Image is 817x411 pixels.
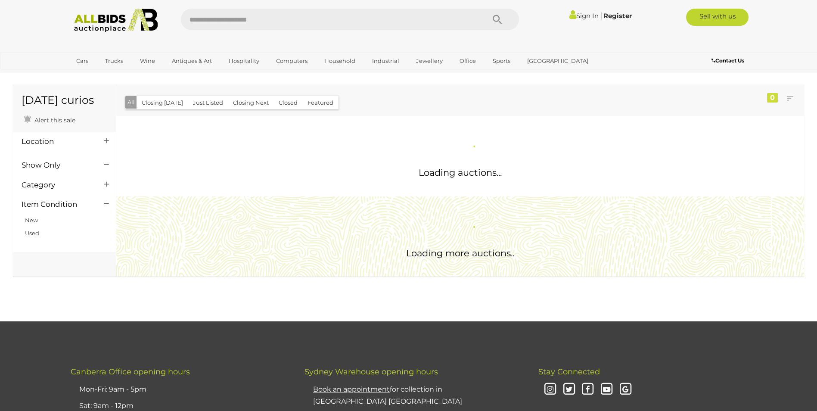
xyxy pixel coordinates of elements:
button: Search [476,9,519,30]
a: Contact Us [711,56,746,65]
button: Closing Next [228,96,274,109]
a: Wine [134,54,161,68]
a: Cars [71,54,94,68]
i: Youtube [599,382,614,397]
u: Book an appointment [313,385,390,393]
a: Trucks [99,54,129,68]
a: Alert this sale [22,113,78,126]
button: Just Listed [188,96,228,109]
button: Closing [DATE] [137,96,188,109]
a: Used [25,230,39,237]
a: Book an appointmentfor collection in [GEOGRAPHIC_DATA] [GEOGRAPHIC_DATA] [313,385,462,406]
span: Alert this sale [32,116,75,124]
div: 0 [767,93,778,103]
span: | [600,11,602,20]
b: Contact Us [711,57,744,64]
a: New [25,217,38,224]
h4: Location [22,137,91,146]
i: Facebook [580,382,595,397]
i: Instagram [543,382,558,397]
span: Stay Connected [538,367,600,377]
a: [GEOGRAPHIC_DATA] [522,54,594,68]
h4: Show Only [22,161,91,169]
button: All [125,96,137,109]
button: Closed [273,96,303,109]
a: Computers [270,54,313,68]
span: Loading auctions... [419,167,502,178]
a: Sports [487,54,516,68]
span: Sydney Warehouse opening hours [304,367,438,377]
h4: Item Condition [22,200,91,209]
span: Canberra Office opening hours [71,367,190,377]
a: Sign In [569,12,599,20]
span: Loading more auctions.. [406,248,514,258]
button: Featured [302,96,339,109]
li: Mon-Fri: 9am - 5pm [77,381,283,398]
h1: [DATE] curios [22,94,107,106]
i: Google [618,382,633,397]
i: Twitter [562,382,577,397]
h4: Category [22,181,91,189]
a: Antiques & Art [166,54,217,68]
a: Register [603,12,632,20]
a: Industrial [367,54,405,68]
a: Sell with us [686,9,749,26]
a: Household [319,54,361,68]
a: Jewellery [410,54,448,68]
img: Allbids.com.au [69,9,163,32]
a: Hospitality [223,54,265,68]
a: Office [454,54,482,68]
